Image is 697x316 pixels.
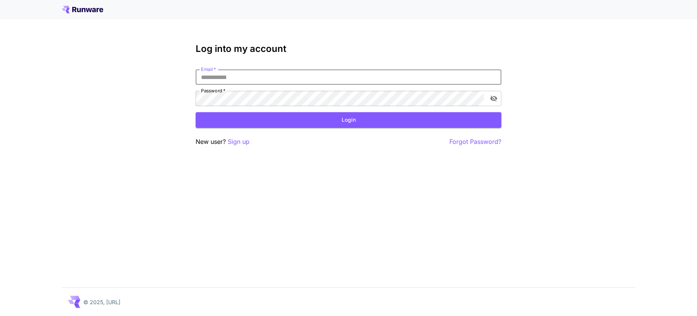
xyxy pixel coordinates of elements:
button: Login [196,112,501,128]
label: Email [201,66,216,73]
button: toggle password visibility [487,92,501,105]
button: Forgot Password? [449,137,501,147]
button: Sign up [228,137,250,147]
h3: Log into my account [196,44,501,54]
label: Password [201,87,225,94]
p: New user? [196,137,250,147]
p: © 2025, [URL] [83,298,120,306]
